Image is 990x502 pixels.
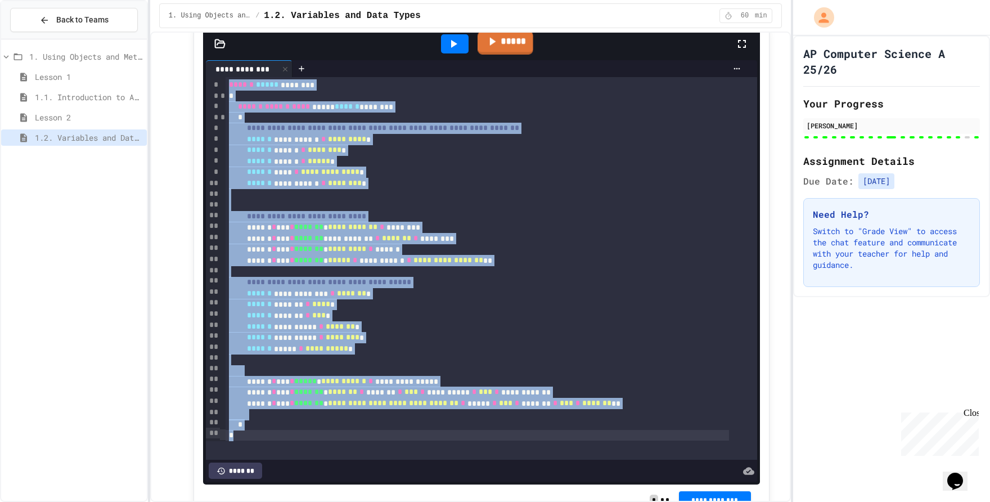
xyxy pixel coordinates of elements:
span: Lesson 2 [35,111,142,123]
div: Chat with us now!Close [4,5,78,71]
p: Switch to "Grade View" to access the chat feature and communicate with your teacher for help and ... [813,226,970,271]
h3: Need Help? [813,208,970,221]
span: 1.2. Variables and Data Types [35,132,142,144]
span: 1.1. Introduction to Algorithms, Programming, and Compilers [35,91,142,103]
span: [DATE] [858,173,894,189]
iframe: chat widget [897,408,979,456]
span: Due Date: [803,174,854,188]
span: Back to Teams [56,14,109,26]
h2: Assignment Details [803,153,980,169]
h1: AP Computer Science A 25/26 [803,46,980,77]
span: 1. Using Objects and Methods [29,51,142,62]
button: Back to Teams [10,8,138,32]
span: Lesson 1 [35,71,142,83]
span: 1. Using Objects and Methods [169,11,251,20]
div: [PERSON_NAME] [807,120,976,131]
div: My Account [802,5,837,30]
span: min [755,11,767,20]
span: 1.2. Variables and Data Types [264,9,420,23]
h2: Your Progress [803,96,980,111]
iframe: chat widget [943,457,979,491]
span: 60 [736,11,754,20]
span: / [255,11,259,20]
